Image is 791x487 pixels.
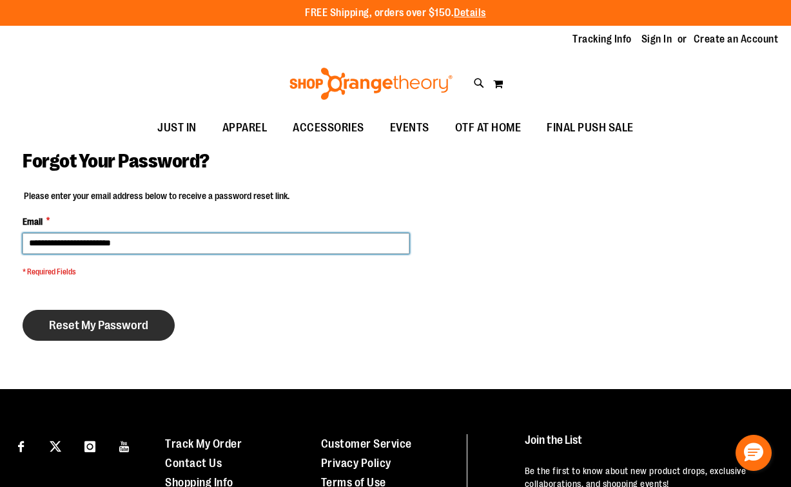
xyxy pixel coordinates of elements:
[23,189,291,202] legend: Please enter your email address below to receive a password reset link.
[293,113,364,142] span: ACCESSORIES
[442,113,534,143] a: OTF AT HOME
[288,68,454,100] img: Shop Orangetheory
[23,215,43,228] span: Email
[165,437,242,450] a: Track My Order
[321,457,391,470] a: Privacy Policy
[10,434,32,457] a: Visit our Facebook page
[390,113,429,142] span: EVENTS
[23,267,409,278] span: * Required Fields
[280,113,377,143] a: ACCESSORIES
[694,32,779,46] a: Create an Account
[50,441,61,452] img: Twitter
[165,457,222,470] a: Contact Us
[305,6,486,21] p: FREE Shipping, orders over $150.
[113,434,136,457] a: Visit our Youtube page
[455,113,522,142] span: OTF AT HOME
[222,113,268,142] span: APPAREL
[44,434,67,457] a: Visit our X page
[547,113,634,142] span: FINAL PUSH SALE
[454,7,486,19] a: Details
[736,435,772,471] button: Hello, have a question? Let’s chat.
[534,113,647,143] a: FINAL PUSH SALE
[23,310,175,341] button: Reset My Password
[210,113,280,143] a: APPAREL
[377,113,442,143] a: EVENTS
[49,318,148,332] span: Reset My Password
[321,437,412,450] a: Customer Service
[525,434,769,458] h4: Join the List
[79,434,101,457] a: Visit our Instagram page
[572,32,632,46] a: Tracking Info
[157,113,197,142] span: JUST IN
[144,113,210,143] a: JUST IN
[23,150,210,172] span: Forgot Your Password?
[641,32,672,46] a: Sign In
